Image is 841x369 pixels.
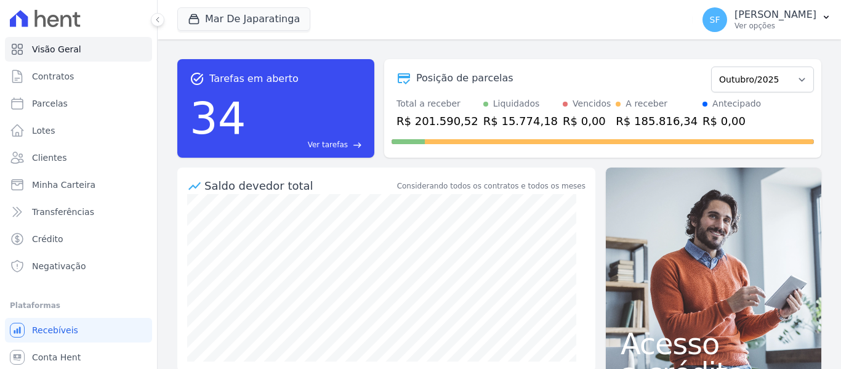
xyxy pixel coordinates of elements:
button: SF [PERSON_NAME] Ver opções [693,2,841,37]
p: [PERSON_NAME] [734,9,816,21]
div: R$ 201.590,52 [396,113,478,129]
span: Recebíveis [32,324,78,336]
a: Minha Carteira [5,172,152,197]
a: Ver tarefas east [251,139,362,150]
span: Contratos [32,70,74,83]
div: R$ 0,00 [563,113,611,129]
div: Liquidados [493,97,540,110]
div: Posição de parcelas [416,71,513,86]
a: Transferências [5,200,152,224]
div: Plataformas [10,298,147,313]
a: Crédito [5,227,152,251]
span: Parcelas [32,97,68,110]
span: Negativação [32,260,86,272]
span: Clientes [32,152,66,164]
span: SF [710,15,720,24]
button: Mar De Japaratinga [177,7,310,31]
a: Contratos [5,64,152,89]
span: task_alt [190,71,204,86]
span: Visão Geral [32,43,81,55]
div: 34 [190,86,246,150]
span: Ver tarefas [308,139,348,150]
a: Parcelas [5,91,152,116]
span: east [353,140,362,150]
div: Considerando todos os contratos e todos os meses [397,180,585,192]
span: Crédito [32,233,63,245]
div: R$ 185.816,34 [616,113,698,129]
div: Total a receber [396,97,478,110]
a: Visão Geral [5,37,152,62]
a: Recebíveis [5,318,152,343]
a: Clientes [5,145,152,170]
a: Negativação [5,254,152,278]
span: Tarefas em aberto [209,71,299,86]
div: A receber [626,97,667,110]
div: R$ 0,00 [702,113,761,129]
p: Ver opções [734,21,816,31]
span: Minha Carteira [32,179,95,191]
div: Antecipado [712,97,761,110]
span: Conta Hent [32,351,81,363]
span: Transferências [32,206,94,218]
div: R$ 15.774,18 [483,113,558,129]
a: Lotes [5,118,152,143]
span: Acesso [621,329,807,359]
div: Saldo devedor total [204,177,395,194]
span: Lotes [32,124,55,137]
div: Vencidos [573,97,611,110]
